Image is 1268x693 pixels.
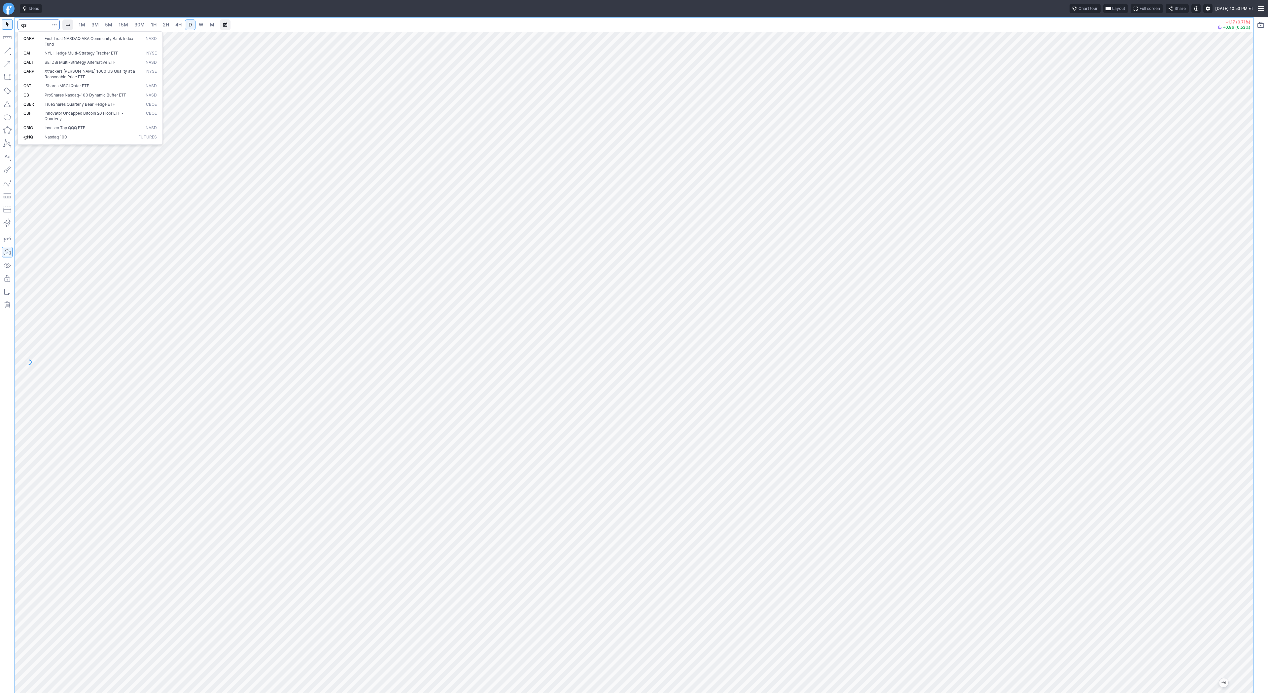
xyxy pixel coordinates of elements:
span: QBIG [23,125,33,130]
span: Innovator Uncapped Bitcoin 20 Floor ETF - Quarterly [45,111,123,121]
button: XABCD [2,138,13,149]
button: Lock drawings [2,273,13,284]
button: Chart tour [1070,4,1101,13]
span: [DATE] 10:53 PM ET [1215,5,1253,12]
a: 15M [116,19,131,30]
span: Xtrackers [PERSON_NAME] 1000 US Quality at a Reasonable Price ETF [45,69,135,79]
button: Add note [2,287,13,297]
span: NASD [146,125,157,131]
span: W [199,22,203,27]
span: NASD [146,83,157,89]
button: Full screen [1131,4,1163,13]
span: 30M [134,22,145,27]
a: 30M [131,19,148,30]
span: QAI [23,51,30,56]
span: First Trust NASDAQ ABA Community Bank Index Fund [45,36,133,47]
button: Search [50,19,59,30]
button: Position [2,204,13,215]
button: Anchored VWAP [2,217,13,228]
span: 3M [91,22,99,27]
span: 5M [105,22,112,27]
button: Rectangle [2,72,13,83]
span: iShares MSCI Qatar ETF [45,83,89,88]
button: Text [2,151,13,162]
span: M [210,22,214,27]
span: Layout [1112,5,1125,12]
a: W [196,19,206,30]
span: Futures [138,135,157,140]
button: Toggle dark mode [1191,4,1201,13]
button: Hide drawings [2,260,13,271]
a: 1H [148,19,159,30]
span: D [189,22,192,27]
button: Elliott waves [2,178,13,188]
button: Ellipse [2,112,13,122]
button: Drawing mode: Single [2,234,13,244]
button: Drawings Autosave: On [2,247,13,257]
span: QBF [23,111,31,116]
span: 4H [175,22,182,27]
button: Range [220,19,230,30]
span: Full screen [1140,5,1160,12]
span: Ideas [29,5,39,12]
button: Rotated rectangle [2,85,13,96]
span: CBOE [146,102,157,107]
span: QALT [23,60,34,65]
button: Brush [2,165,13,175]
button: Share [1166,4,1189,13]
a: 2H [160,19,172,30]
button: Jump to the most recent bar [1219,678,1228,687]
span: Nasdaq 100 [45,135,67,139]
a: 1M [76,19,88,30]
span: NASD [146,93,157,98]
input: Search [18,19,60,30]
span: CBOE [146,111,157,122]
button: Settings [1203,4,1213,13]
span: NYSE [146,69,157,80]
a: D [185,19,195,30]
button: Polygon [2,125,13,135]
span: SEI DBi Multi-Strategy Alternative ETF [45,60,116,65]
span: NYSE [146,51,157,56]
span: 1H [151,22,157,27]
button: Line [2,46,13,56]
a: M [207,19,217,30]
span: QBER [23,102,34,107]
button: Layout [1103,4,1128,13]
span: 1M [79,22,85,27]
p: -1.17 (0.71%) [1218,20,1250,24]
span: Share [1175,5,1186,12]
span: TrueShares Quarterly Bear Hedge ETF [45,102,115,107]
span: NASD [146,36,157,47]
span: 2H [163,22,169,27]
span: NYLI Hedge Multi-Strategy Tracker ETF [45,51,118,56]
button: Fibonacci retracements [2,191,13,202]
button: Measure [2,32,13,43]
div: Search [18,31,163,145]
a: 5M [102,19,115,30]
span: QB [23,93,29,97]
a: 4H [172,19,185,30]
button: Portfolio watchlist [1255,19,1266,30]
button: Triangle [2,98,13,109]
span: QABA [23,36,34,41]
span: NASD [146,60,157,65]
button: Ideas [20,4,42,13]
button: Remove all autosaved drawings [2,300,13,310]
span: @NQ [23,135,33,139]
span: QARP [23,69,34,74]
button: Mouse [2,19,13,30]
a: Finviz.com [3,3,15,15]
a: 3M [88,19,102,30]
button: Arrow [2,59,13,69]
span: ProShares Nasdaq-100 Dynamic Buffer ETF [45,93,126,97]
span: Chart tour [1078,5,1098,12]
button: Interval [62,19,73,30]
span: 15M [119,22,128,27]
span: +0.86 (0.53%) [1223,25,1250,29]
span: Invesco Top QQQ ETF [45,125,85,130]
span: QAT [23,83,31,88]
